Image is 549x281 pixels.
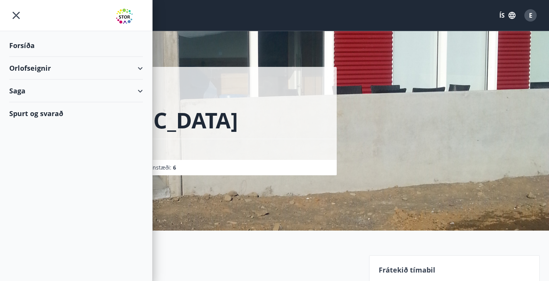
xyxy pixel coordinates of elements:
button: menu [9,8,23,22]
button: E [521,6,540,25]
span: E [529,11,532,20]
img: union_logo [116,8,143,24]
div: Saga [9,80,143,102]
span: Svefnstæði : [142,164,176,171]
div: Forsíða [9,34,143,57]
div: Spurt og svarað [9,102,143,125]
button: ÍS [495,8,520,22]
p: Frátekið tímabil [379,265,530,275]
h1: Hálönd - [GEOGRAPHIC_DATA] [18,76,327,135]
h2: Upplýsingar [9,258,360,275]
span: 6 [173,164,176,171]
div: Orlofseignir [9,57,143,80]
